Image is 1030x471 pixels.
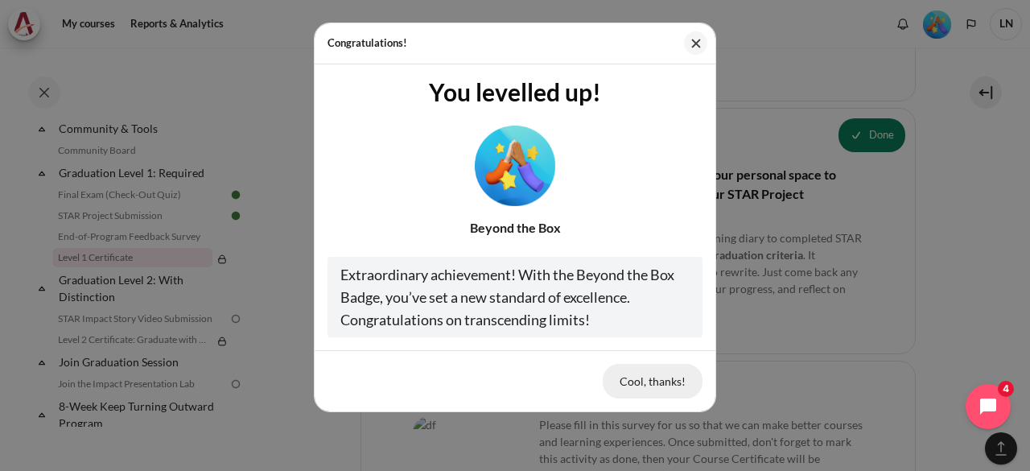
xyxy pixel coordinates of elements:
div: Level #5 [475,119,555,206]
h5: Congratulations! [328,35,407,52]
img: Level #5 [475,125,555,205]
button: Close [684,31,707,55]
h3: You levelled up! [328,77,702,106]
div: Beyond the Box [328,218,702,238]
div: Extraordinary achievement! With the Beyond the Box Badge, you’ve set a new standard of excellence... [328,257,702,337]
button: Cool, thanks! [603,364,702,398]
